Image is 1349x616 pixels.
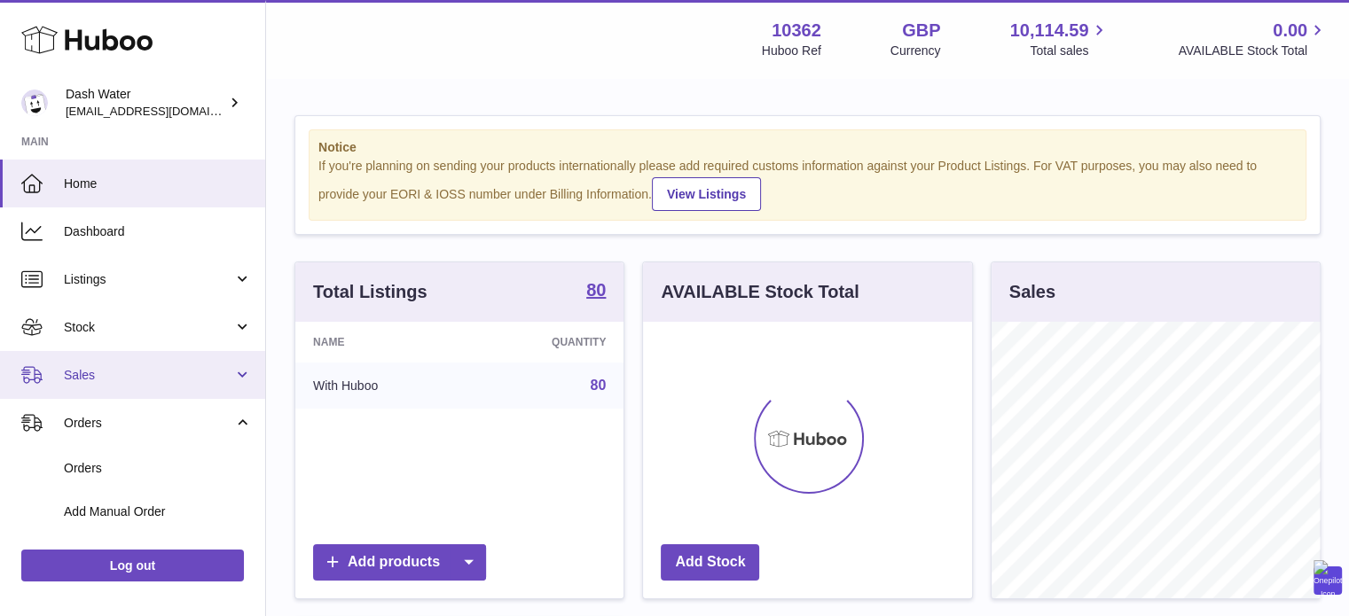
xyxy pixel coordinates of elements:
[295,363,468,409] td: With Huboo
[1009,19,1088,43] span: 10,114.59
[661,280,859,304] h3: AVAILABLE Stock Total
[313,544,486,581] a: Add products
[468,322,624,363] th: Quantity
[295,322,468,363] th: Name
[902,19,940,43] strong: GBP
[1178,43,1328,59] span: AVAILABLE Stock Total
[661,544,759,581] a: Add Stock
[64,175,252,192] span: Home
[1273,19,1307,43] span: 0.00
[64,460,252,477] span: Orders
[64,223,252,240] span: Dashboard
[762,43,821,59] div: Huboo Ref
[318,158,1297,211] div: If you're planning on sending your products internationally please add required customs informati...
[64,319,233,336] span: Stock
[1009,19,1109,59] a: 10,114.59 Total sales
[1009,280,1055,304] h3: Sales
[66,86,225,120] div: Dash Water
[64,271,233,288] span: Listings
[21,90,48,116] img: bea@dash-water.com
[591,378,607,393] a: 80
[586,281,606,299] strong: 80
[1178,19,1328,59] a: 0.00 AVAILABLE Stock Total
[64,415,233,432] span: Orders
[66,104,261,118] span: [EMAIL_ADDRESS][DOMAIN_NAME]
[772,19,821,43] strong: 10362
[890,43,941,59] div: Currency
[318,139,1297,156] strong: Notice
[313,280,427,304] h3: Total Listings
[64,367,233,384] span: Sales
[586,281,606,302] a: 80
[21,550,244,581] a: Log out
[652,177,761,211] a: View Listings
[1030,43,1109,59] span: Total sales
[64,503,252,520] span: Add Manual Order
